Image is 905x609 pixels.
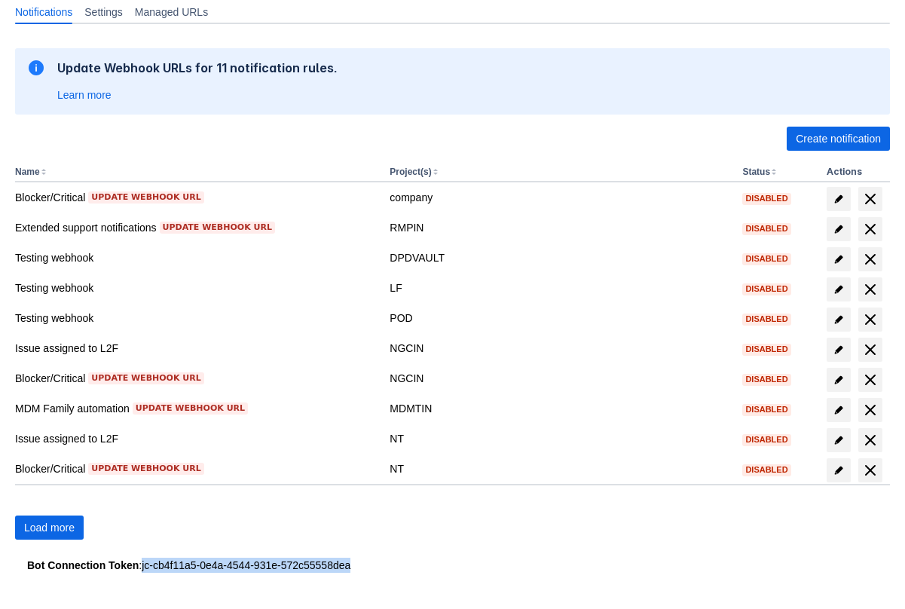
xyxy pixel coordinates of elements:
span: delete [861,401,879,419]
span: edit [833,314,845,326]
div: company [390,190,730,205]
div: NT [390,461,730,476]
div: MDMTIN [390,401,730,416]
span: Disabled [742,405,790,414]
div: LF [390,280,730,295]
span: delete [861,280,879,298]
strong: Bot Connection Token [27,559,139,571]
span: Disabled [742,466,790,474]
span: Disabled [742,436,790,444]
span: edit [833,193,845,205]
span: Disabled [742,285,790,293]
div: Issue assigned to L2F [15,431,378,446]
span: edit [833,464,845,476]
div: NGCIN [390,371,730,386]
div: DPDVAULT [390,250,730,265]
div: Testing webhook [15,250,378,265]
span: Settings [84,5,123,20]
span: delete [861,250,879,268]
span: Disabled [742,255,790,263]
span: delete [861,220,879,238]
div: NT [390,431,730,446]
span: edit [833,404,845,416]
button: Create notification [787,127,890,151]
div: NGCIN [390,341,730,356]
span: Update webhook URL [136,402,245,415]
span: delete [861,461,879,479]
span: Disabled [742,194,790,203]
button: Project(s) [390,167,431,177]
div: Extended support notifications [15,220,378,235]
a: Learn more [57,87,112,103]
div: POD [390,311,730,326]
span: Update webhook URL [163,222,272,234]
span: delete [861,311,879,329]
div: Blocker/Critical [15,190,378,205]
div: MDM Family automation [15,401,378,416]
span: Managed URLs [135,5,208,20]
span: delete [861,190,879,208]
div: Issue assigned to L2F [15,341,378,356]
button: Status [742,167,770,177]
span: delete [861,431,879,449]
span: Notifications [15,5,72,20]
span: Disabled [742,375,790,384]
button: Load more [15,516,84,540]
span: delete [861,371,879,389]
span: edit [833,223,845,235]
span: Load more [24,516,75,540]
h2: Update Webhook URLs for 11 notification rules. [57,60,338,75]
div: Blocker/Critical [15,461,378,476]
span: Create notification [796,127,881,151]
div: RMPIN [390,220,730,235]
span: Update webhook URL [91,372,200,384]
div: : jc-cb4f11a5-0e4a-4544-931e-572c55558dea [27,558,878,573]
div: Testing webhook [15,280,378,295]
span: delete [861,341,879,359]
span: edit [833,253,845,265]
span: edit [833,283,845,295]
span: edit [833,344,845,356]
span: edit [833,374,845,386]
span: Update webhook URL [91,191,200,204]
span: edit [833,434,845,446]
span: Disabled [742,345,790,353]
div: Blocker/Critical [15,371,378,386]
span: information [27,59,45,77]
span: Disabled [742,225,790,233]
span: Update webhook URL [91,463,200,475]
div: Testing webhook [15,311,378,326]
span: Disabled [742,315,790,323]
th: Actions [821,163,890,182]
button: Name [15,167,40,177]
